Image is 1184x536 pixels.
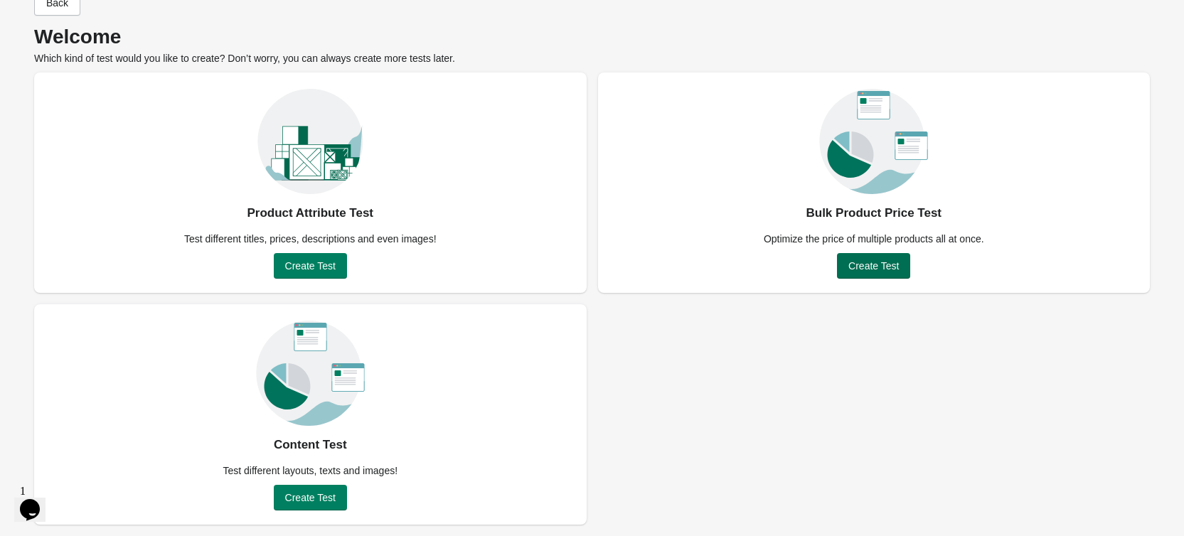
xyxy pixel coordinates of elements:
[34,30,1150,44] p: Welcome
[806,202,942,225] div: Bulk Product Price Test
[274,253,347,279] button: Create Test
[274,434,347,456] div: Content Test
[214,463,406,478] div: Test different layouts, texts and images!
[837,253,910,279] button: Create Test
[34,30,1150,65] div: Which kind of test would you like to create? Don’t worry, you can always create more tests later.
[848,260,899,272] span: Create Test
[14,479,60,522] iframe: chat widget
[755,232,993,246] div: Optimize the price of multiple products all at once.
[247,202,373,225] div: Product Attribute Test
[285,492,336,503] span: Create Test
[285,260,336,272] span: Create Test
[274,485,347,510] button: Create Test
[176,232,445,246] div: Test different titles, prices, descriptions and even images!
